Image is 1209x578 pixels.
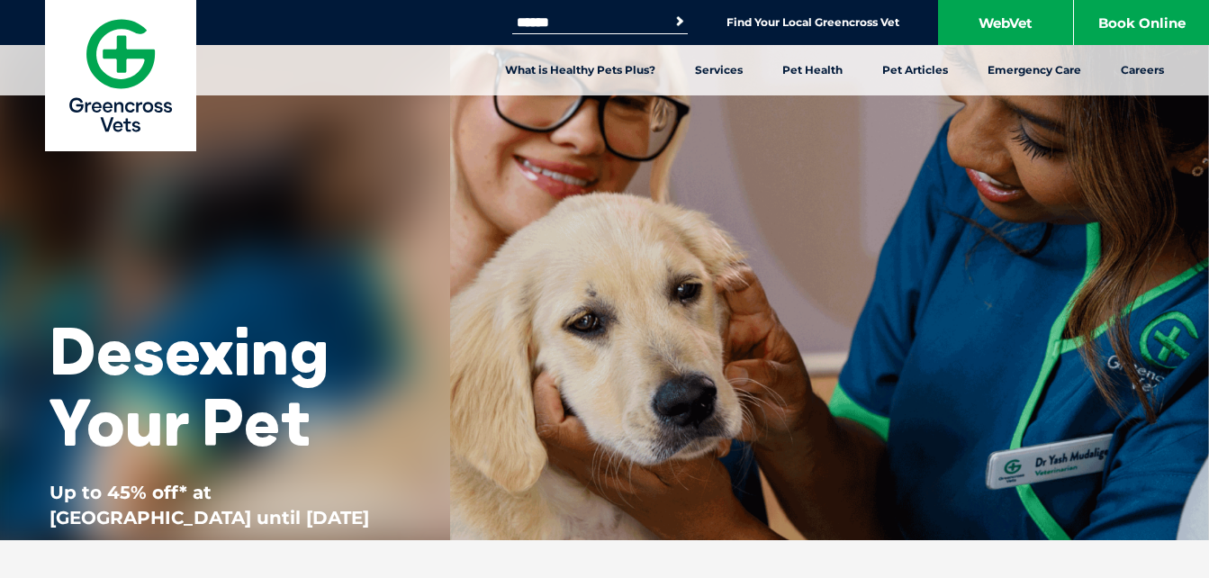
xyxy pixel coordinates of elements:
a: Emergency Care [968,45,1101,95]
a: Find Your Local Greencross Vet [726,15,899,30]
a: Pet Articles [862,45,968,95]
h1: Desexing Your Pet [50,315,401,457]
p: Up to 45% off* at [GEOGRAPHIC_DATA] until [DATE] [50,480,401,530]
a: Careers [1101,45,1184,95]
a: Pet Health [762,45,862,95]
a: What is Healthy Pets Plus? [485,45,675,95]
a: Services [675,45,762,95]
button: Search [671,13,689,31]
